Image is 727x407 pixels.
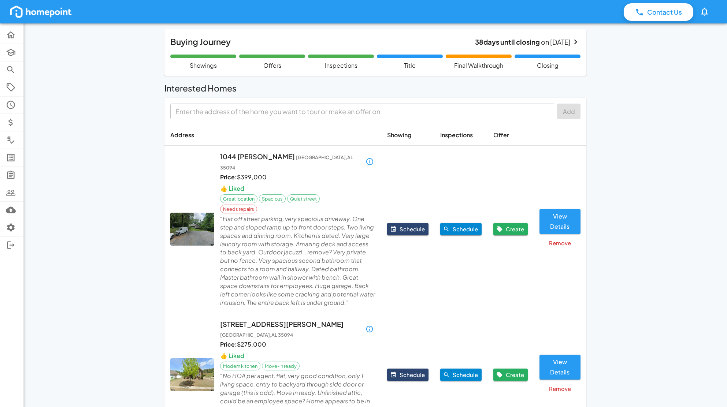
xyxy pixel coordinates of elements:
[377,55,443,70] div: Title company is conducting their search. They will ensure there are no liens or issues with the ...
[404,61,416,70] p: Title
[220,340,237,348] b: Price:
[220,154,353,170] span: [GEOGRAPHIC_DATA] , AL 35094
[164,82,237,95] h6: Interested Homes
[190,61,217,70] p: Showings
[440,131,482,139] p: Inspections
[220,195,257,202] span: Great location
[220,215,375,307] p: “ Flat off street parking, very spacious driveway. One step and sloped ramp up to front door step...
[493,131,528,139] p: Offer
[220,363,260,369] span: Modern kitchen
[387,223,429,235] button: Schedule
[440,223,482,235] button: Schedule
[220,340,266,349] p: $ 275,000
[539,382,581,395] button: Remove
[220,184,244,193] p: 👍 Liked
[493,223,528,235] button: Create
[170,55,236,70] div: You have an accepted offer and showings are complete.
[173,106,551,117] input: Enter the address of the home you want to tour or make an offer on
[493,369,528,381] button: Create
[259,195,285,202] span: Spacious
[170,35,231,49] h6: Buying Journey
[308,55,374,70] div: Inspections are complete.
[475,37,571,47] p: on [DATE]
[515,55,581,70] div: Closing is scheduled. Prepare for the final walkthrough and document signing.
[387,131,429,139] p: Showing
[446,55,512,70] div: You need to schedule your final walkthrough. This is your last chance to verify the property cond...
[647,7,682,17] p: Contact Us
[262,363,299,369] span: Move-in ready
[454,61,503,70] p: Final Walkthrough
[220,206,257,212] span: Needs repairs
[475,38,540,46] b: 38 days until closing
[220,152,361,172] p: 1044 [PERSON_NAME]
[170,358,214,391] img: streetview
[220,173,267,182] p: $ 399,000
[539,355,581,380] button: View Details
[387,369,429,381] button: Schedule
[288,195,319,202] span: Quiet street
[220,332,293,338] span: [GEOGRAPHIC_DATA] , AL 35094
[9,4,73,19] img: homepoint_logo_white.png
[537,61,559,70] p: Closing
[539,237,581,249] button: Remove
[220,173,237,181] b: Price:
[239,55,305,70] div: Your offer has been accepted! We'll now proceed with your due diligence steps.
[170,131,375,139] p: Address
[325,61,357,70] p: Inspections
[220,352,244,360] p: 👍 Liked
[440,369,482,381] button: Schedule
[220,319,361,339] p: [STREET_ADDRESS][PERSON_NAME]
[170,213,214,246] img: streetview
[539,209,581,234] button: View Details
[263,61,281,70] p: Offers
